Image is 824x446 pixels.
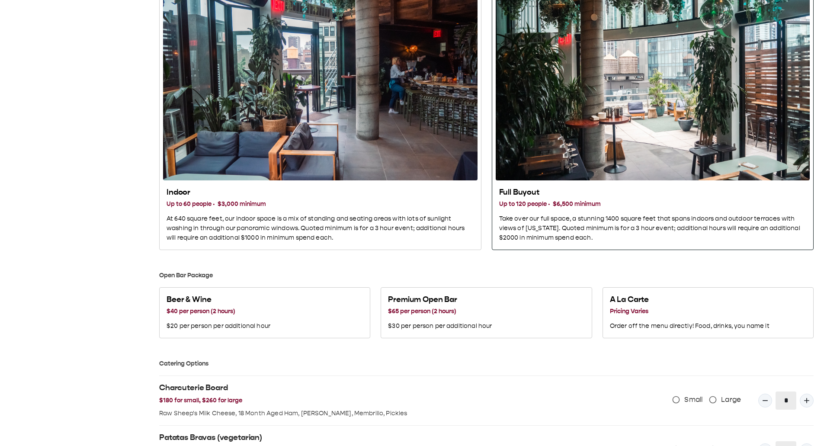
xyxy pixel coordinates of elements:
div: Quantity Input [758,391,814,410]
h2: Beer & Wine [167,295,270,305]
h2: A La Carte [610,295,769,305]
h3: Catering Options [159,359,814,369]
p: Order off the menu directly! Food, drinks, you name it [610,321,769,331]
span: Small [684,395,702,405]
button: Premium Open Bar [381,287,592,338]
h3: Up to 60 people · $3,000 minimum [167,199,474,209]
div: Select one [159,287,814,338]
button: Beer & Wine [159,287,370,338]
h3: $40 per person (2 hours) [167,307,270,316]
h3: $180 for small, $260 for large [159,396,593,405]
h2: Indoor [167,187,474,198]
h2: Premium Open Bar [388,295,492,305]
h2: Patatas Bravas (vegetarian) [159,433,593,443]
p: Raw Sheep's Milk Cheese, 18 Month Aged Ham, [PERSON_NAME], Membrillo, Pickles [159,409,593,418]
p: At 640 square feet, our indoor space is a mix of standing and seating areas with lots of sunlight... [167,214,474,243]
p: $20 per person per additional hour [167,321,270,331]
p: Take over our full space, a stunning 1400 square feet that spans indoors and outdoor terraces wit... [499,214,807,243]
h2: Charcuterie Board [159,383,593,393]
p: $30 per person per additional hour [388,321,492,331]
h3: Up to 120 people · $6,500 minimum [499,199,807,209]
button: A La Carte [603,287,814,338]
span: Large [721,395,741,405]
h3: Pricing Varies [610,307,769,316]
h2: Full Buyout [499,187,807,198]
h3: Open Bar Package [159,271,814,280]
h3: $65 per person (2 hours) [388,307,492,316]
